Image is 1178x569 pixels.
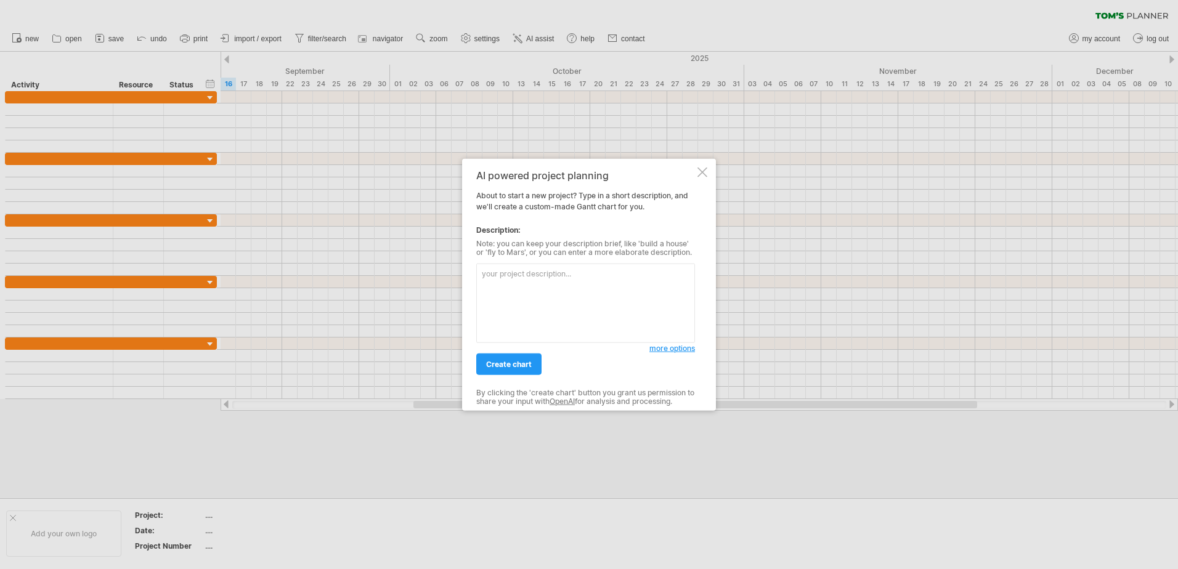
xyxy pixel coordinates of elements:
[476,170,695,400] div: About to start a new project? Type in a short description, and we'll create a custom-made Gantt c...
[476,225,695,236] div: Description:
[486,360,532,369] span: create chart
[476,353,542,375] a: create chart
[476,389,695,406] div: By clicking the 'create chart' button you grant us permission to share your input with for analys...
[649,344,695,353] span: more options
[550,397,575,406] a: OpenAI
[476,170,695,181] div: AI powered project planning
[476,240,695,257] div: Note: you can keep your description brief, like 'build a house' or 'fly to Mars', or you can ente...
[649,343,695,354] a: more options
